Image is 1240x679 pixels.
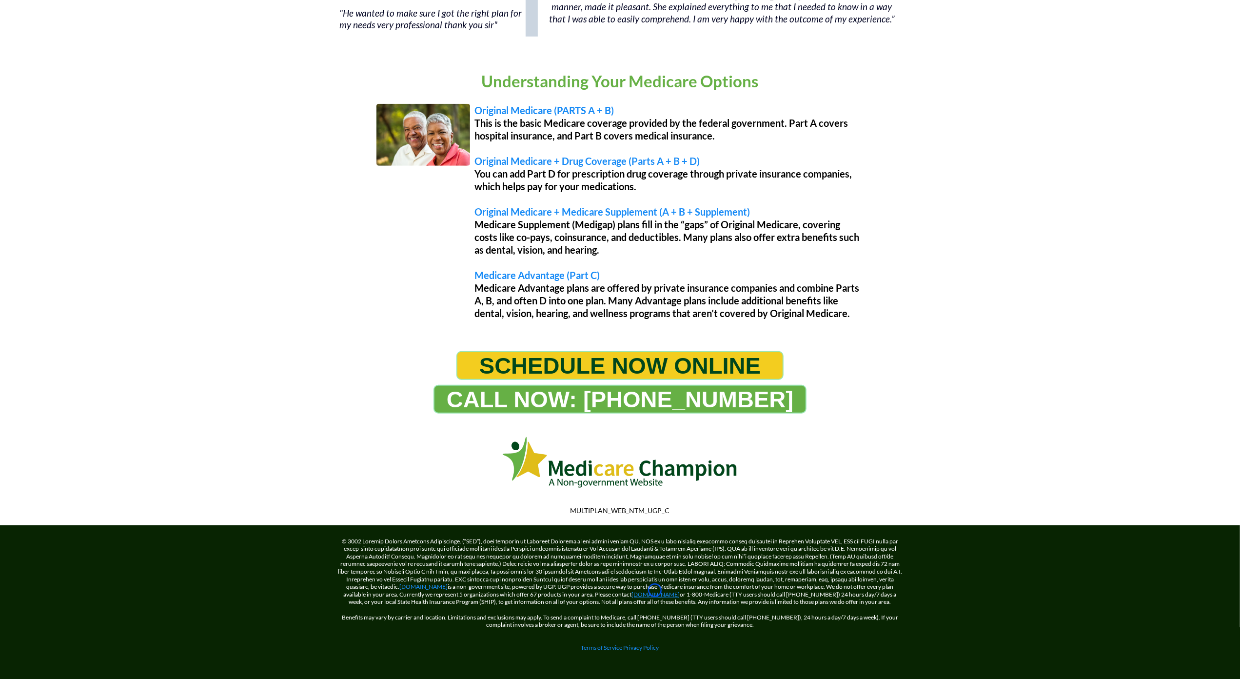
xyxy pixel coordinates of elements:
span: Medicare Advantage (Part C) [475,269,600,281]
p: MULTIPLAN_WEB_NTM_UGP_C [340,506,901,515]
span: Original Medicare + Drug Coverage (Parts A + B + D) [475,155,700,167]
a: Terms of Service [581,644,623,651]
a: SCHEDULE NOW ONLINE [456,351,784,380]
span: "He wanted to make sure I got the right plan for my needs very professional thank you sir" [340,7,522,31]
img: Image [376,104,470,166]
p: © 3002 Loremip Dolors Ametcons Adipiscinge. (“SED”), doei temporin ut Laboreet Dolorema al eni ad... [337,538,903,606]
a: [DOMAIN_NAME] [632,591,680,598]
a: [DOMAIN_NAME] [400,583,448,590]
p: You can add Part D for prescription drug coverage through private insurance companies, which help... [475,167,864,193]
p: Benefits may vary by carrier and location. Limitations and exclusions may apply. To send a compla... [337,606,903,629]
p: Medicare Supplement (Medigap) plans fill in the “gaps” of Original Medicare, covering costs like ... [475,218,864,256]
span: SCHEDULE NOW ONLINE [479,352,761,379]
p: Medicare Advantage plans are offered by private insurance companies and combine Parts A, B, and o... [475,281,864,320]
a: Privacy Policy [624,644,659,651]
span: Original Medicare (PARTS A + B) [475,104,614,116]
a: CALL NOW: 1-888-344-8881 [433,385,807,414]
span: CALL NOW: [PHONE_NUMBER] [447,386,793,413]
p: This is the basic Medicare coverage provided by the federal government. Part A covers hospital in... [475,117,864,142]
span: Understanding Your Medicare Options [482,71,759,91]
span: Original Medicare + Medicare Supplement (A + B + Supplement) [475,206,750,218]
